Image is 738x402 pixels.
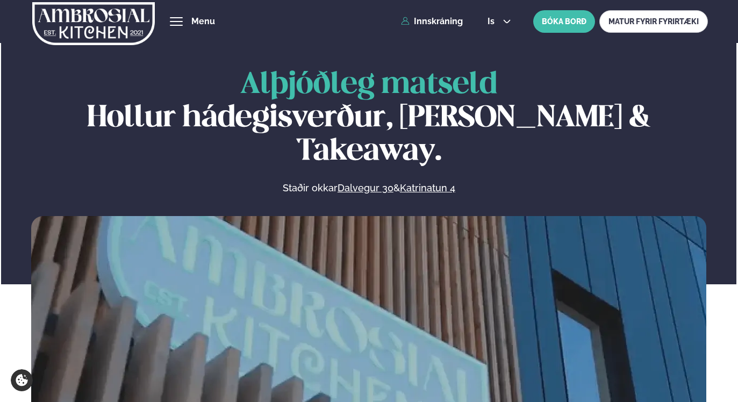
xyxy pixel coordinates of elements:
span: is [488,17,498,26]
span: Alþjóðleg matseld [240,71,497,99]
a: Katrinatun 4 [400,182,455,195]
a: Cookie settings [11,369,33,391]
button: hamburger [170,15,183,28]
a: Innskráning [401,17,463,26]
a: MATUR FYRIR FYRIRTÆKI [599,10,708,33]
p: Staðir okkar & [166,182,572,195]
button: is [479,17,519,26]
img: logo [32,2,155,46]
a: Dalvegur 30 [338,182,393,195]
h1: Hollur hádegisverður, [PERSON_NAME] & Takeaway. [31,69,706,168]
button: BÓKA BORÐ [533,10,595,33]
